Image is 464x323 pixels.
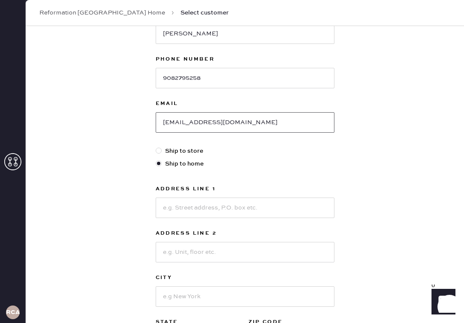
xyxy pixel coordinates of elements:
[156,159,334,169] label: Ship to home
[156,23,334,44] input: e.g. Doe
[156,54,334,64] label: Phone Number
[156,146,334,156] label: Ship to store
[156,228,334,239] label: Address Line 2
[423,285,460,321] iframe: Front Chat
[39,9,165,17] a: Reformation [GEOGRAPHIC_DATA] Home
[156,68,334,88] input: e.g (XXX) XXXXXX
[180,9,229,17] span: Select customer
[156,198,334,218] input: e.g. Street address, P.O. box etc.
[156,242,334,262] input: e.g. Unit, floor etc.
[156,99,334,109] label: Email
[156,286,334,307] input: e.g New York
[156,273,334,283] label: City
[156,112,334,133] input: e.g. john@doe.com
[6,309,20,315] h3: RCA
[156,184,334,194] label: Address Line 1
